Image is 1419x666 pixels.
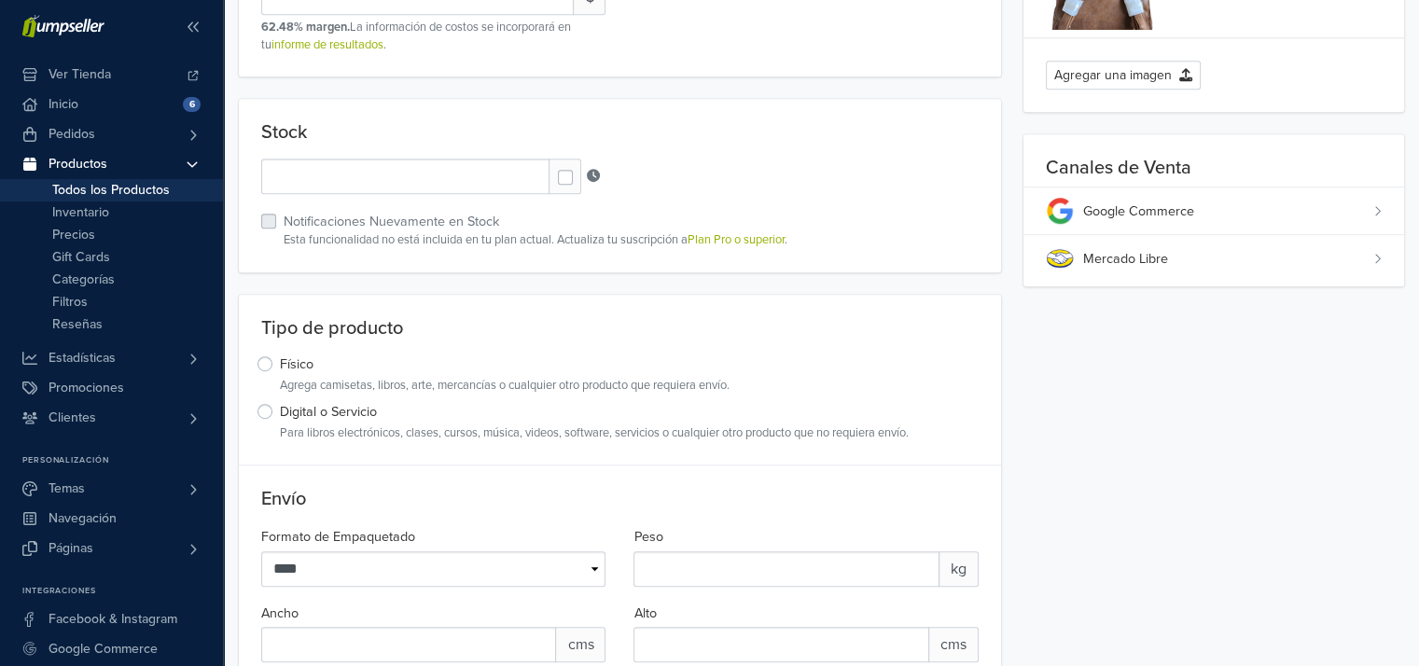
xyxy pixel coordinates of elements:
[52,201,109,224] span: Inventario
[928,627,979,662] span: cms
[49,60,111,90] span: Ver Tienda
[52,246,110,269] span: Gift Cards
[1083,249,1373,270] div: Mercado Libre
[1023,187,1404,235] a: Google Commerce
[49,149,107,179] span: Productos
[688,232,785,247] a: Plan Pro o superior
[633,527,662,548] label: Peso
[280,354,313,375] label: Físico
[261,604,299,624] label: Ancho
[49,343,116,373] span: Estadísticas
[49,474,85,504] span: Temas
[1046,61,1201,90] button: Agregar una imagen
[261,20,350,35] strong: 62.48% margen.
[633,604,656,624] label: Alto
[49,534,93,563] span: Páginas
[271,37,383,52] a: informe de resultados
[555,627,605,662] span: cms
[49,403,96,433] span: Clientes
[183,97,201,112] span: 6
[52,313,103,336] span: Reseñas
[1046,244,1074,272] img: sc_mercado_libre.png
[52,179,170,201] span: Todos los Productos
[52,224,95,246] span: Precios
[49,373,124,403] span: Promociones
[1046,157,1382,179] p: Canales de Venta
[261,317,979,340] p: Tipo de producto
[52,291,88,313] span: Filtros
[49,119,95,149] span: Pedidos
[1083,201,1373,222] div: Google Commerce
[1023,235,1404,282] a: Mercado Libre
[939,551,979,587] span: kg
[280,402,377,423] label: Digital o Servicio
[52,269,115,291] span: Categorías
[284,231,979,249] small: Esta funcionalidad no está incluida en tu plan actual. Actualiza tu suscripción a .
[49,90,78,119] span: Inicio
[261,20,571,52] span: La información de costos se incorporará en tu .
[22,455,223,466] p: Personalización
[280,424,979,442] small: Para libros electrónicos, clases, cursos, música, videos, software, servicios o cualquier otro pr...
[280,377,979,395] small: Agrega camisetas, libros, arte, mercancías o cualquier otro producto que requiera envío.
[1046,197,1074,225] img: sc_google_logo.png
[261,527,415,548] label: Formato de Empaquetado
[261,488,979,510] h5: Envío
[284,212,499,232] label: Notificaciones Nuevamente en Stock
[261,121,979,144] p: Stock
[49,634,158,664] span: Google Commerce
[49,504,117,534] span: Navegación
[22,586,223,597] p: Integraciones
[49,604,177,634] span: Facebook & Instagram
